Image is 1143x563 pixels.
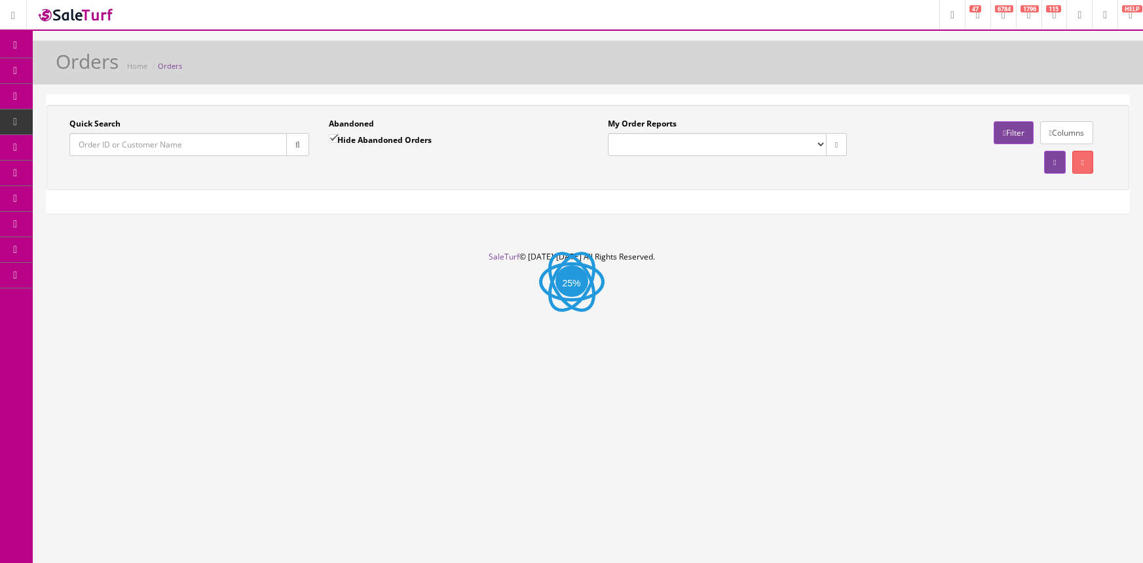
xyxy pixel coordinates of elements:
[69,133,287,156] input: Order ID or Customer Name
[969,5,981,12] span: 47
[489,251,519,262] a: SaleTurf
[56,50,119,72] h1: Orders
[995,5,1013,12] span: 6784
[329,134,337,143] input: Hide Abandoned Orders
[158,61,182,71] a: Orders
[329,133,432,146] label: Hide Abandoned Orders
[1046,5,1061,12] span: 115
[608,118,677,130] label: My Order Reports
[1040,121,1093,144] a: Columns
[37,6,115,24] img: SaleTurf
[1021,5,1039,12] span: 1796
[69,118,121,130] label: Quick Search
[1122,5,1142,12] span: HELP
[329,118,374,130] label: Abandoned
[994,121,1033,144] a: Filter
[127,61,147,71] a: Home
